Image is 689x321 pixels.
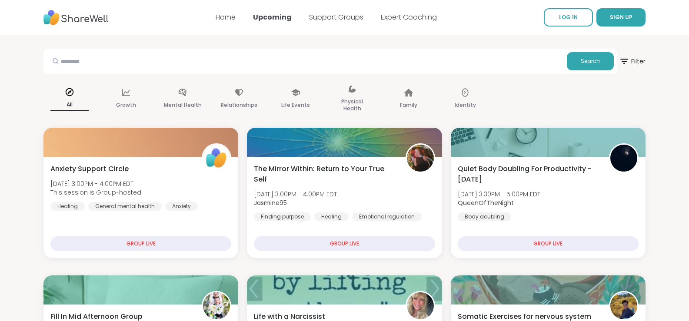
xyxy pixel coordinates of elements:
[458,164,599,185] span: Quiet Body Doubling For Productivity - [DATE]
[567,52,614,70] button: Search
[254,164,396,185] span: The Mirror Within: Return to Your True Self
[309,12,363,22] a: Support Groups
[254,199,287,207] b: Jasmine95
[407,292,434,319] img: MarciLotter
[50,188,141,197] span: This session is Group-hosted
[544,8,593,26] a: LOG IN
[458,199,514,207] b: QueenOfTheNight
[43,6,109,30] img: ShareWell Nav Logo
[610,145,637,172] img: QueenOfTheNight
[458,212,511,221] div: Body doubling
[203,292,230,319] img: JollyJessie38
[88,202,162,211] div: General mental health
[253,12,292,22] a: Upcoming
[254,212,311,221] div: Finding purpose
[610,292,637,319] img: CharityRoss
[281,100,310,110] p: Life Events
[458,236,639,251] div: GROUP LIVE
[164,100,202,110] p: Mental Health
[50,179,141,188] span: [DATE] 3:00PM - 4:00PM EDT
[221,100,257,110] p: Relationships
[458,190,540,199] span: [DATE] 3:30PM - 5:00PM EDT
[381,12,437,22] a: Expert Coaching
[254,190,337,199] span: [DATE] 3:00PM - 4:00PM EDT
[314,212,349,221] div: Healing
[116,100,136,110] p: Growth
[400,100,417,110] p: Family
[165,202,198,211] div: Anxiety
[352,212,422,221] div: Emotional regulation
[596,8,646,26] button: SIGN UP
[50,236,231,251] div: GROUP LIVE
[50,202,85,211] div: Healing
[581,57,600,65] span: Search
[254,236,435,251] div: GROUP LIVE
[559,13,578,21] span: LOG IN
[333,96,371,114] p: Physical Health
[619,49,646,74] button: Filter
[203,145,230,172] img: ShareWell
[619,51,646,72] span: Filter
[50,164,129,174] span: Anxiety Support Circle
[216,12,236,22] a: Home
[407,145,434,172] img: Jasmine95
[50,99,89,111] p: All
[455,100,476,110] p: Identity
[610,13,632,21] span: SIGN UP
